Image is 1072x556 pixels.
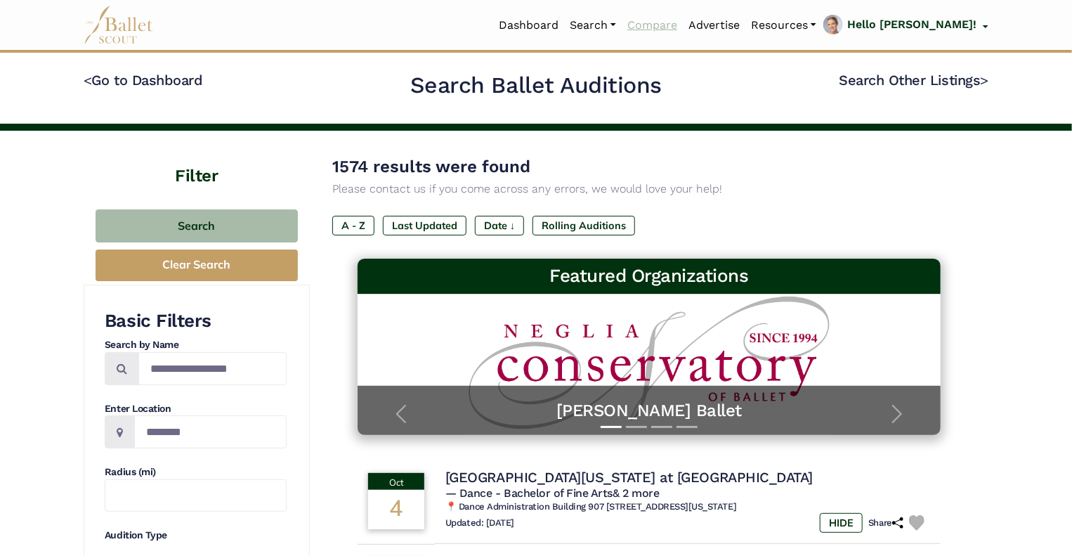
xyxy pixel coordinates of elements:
p: Please contact us if you come across any errors, we would love your help! [332,180,966,198]
h6: Share [868,517,903,529]
h6: Updated: [DATE] [445,517,514,529]
a: Search Other Listings> [839,72,988,89]
span: — Dance - Bachelor of Fine Arts [445,486,659,500]
h4: Radius (mi) [105,465,287,479]
span: 1574 results were found [332,157,530,176]
p: Hello [PERSON_NAME]! [847,15,976,34]
a: Advertise [683,11,745,40]
code: > [980,71,988,89]
button: Clear Search [96,250,298,281]
h3: Featured Organizations [369,264,929,288]
button: Slide 2 [626,419,647,435]
button: Slide 4 [676,419,698,435]
label: HIDE [820,513,863,533]
a: [PERSON_NAME] Ballet [372,400,927,422]
div: 4 [368,490,424,529]
input: Search by names... [138,352,287,385]
h4: Enter Location [105,402,287,416]
input: Location [134,415,287,448]
a: & 2 more [613,486,659,500]
label: Rolling Auditions [532,216,635,235]
label: A - Z [332,216,374,235]
label: Date ↓ [475,216,524,235]
code: < [84,71,92,89]
a: profile picture Hello [PERSON_NAME]! [822,13,988,37]
label: Last Updated [383,216,466,235]
a: <Go to Dashboard [84,72,202,89]
h4: Search by Name [105,338,287,352]
button: Search [96,209,298,243]
button: Slide 1 [601,419,622,435]
h6: 📍 Dance Administration Building 907 [STREET_ADDRESS][US_STATE] [445,501,930,513]
h2: Search Ballet Auditions [410,71,662,101]
a: Compare [622,11,683,40]
img: profile picture [823,15,843,42]
a: Resources [745,11,822,40]
h4: [GEOGRAPHIC_DATA][US_STATE] at [GEOGRAPHIC_DATA] [445,468,813,486]
a: Search [564,11,622,40]
button: Slide 3 [651,419,672,435]
div: Oct [368,473,424,490]
h4: Audition Type [105,529,287,543]
h3: Basic Filters [105,309,287,333]
h4: Filter [84,131,310,188]
a: Dashboard [493,11,564,40]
